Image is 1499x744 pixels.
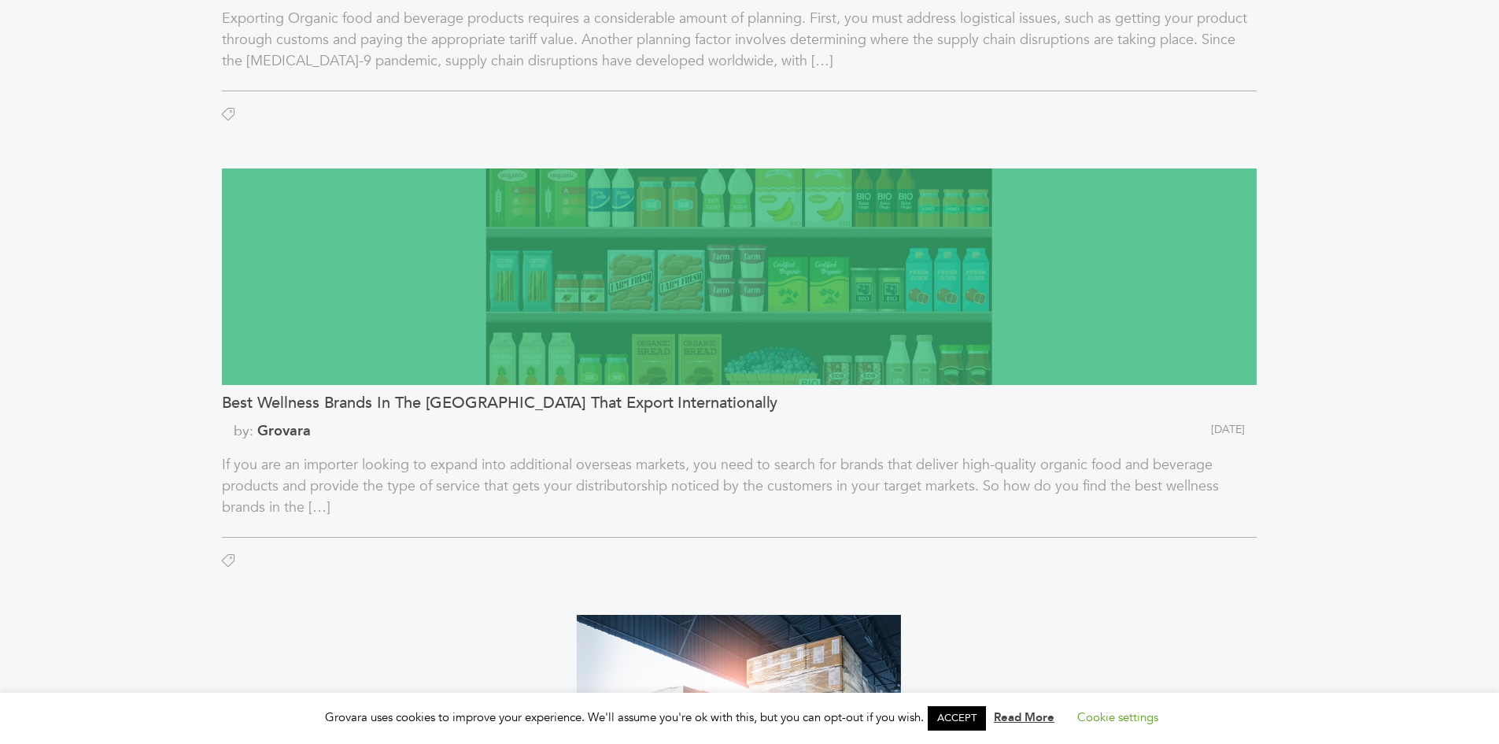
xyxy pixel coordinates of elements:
[222,420,741,442] span: by:
[257,421,311,441] a: Grovara
[222,454,1257,518] p: If you are an importer looking to expand into additional overseas markets, you need to search for...
[222,394,1257,413] a: Best Wellness Brands in the [GEOGRAPHIC_DATA] That Export Internationally
[222,8,1257,72] p: Exporting Organic food and beverage products requires a considerable amount of planning. First, y...
[741,420,1257,442] span: [DATE]
[928,706,986,731] a: ACCEPT
[994,709,1054,725] a: Read More
[1077,709,1158,725] a: Cookie settings
[325,709,1174,725] span: Grovara uses cookies to improve your experience. We'll assume you're ok with this, but you can op...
